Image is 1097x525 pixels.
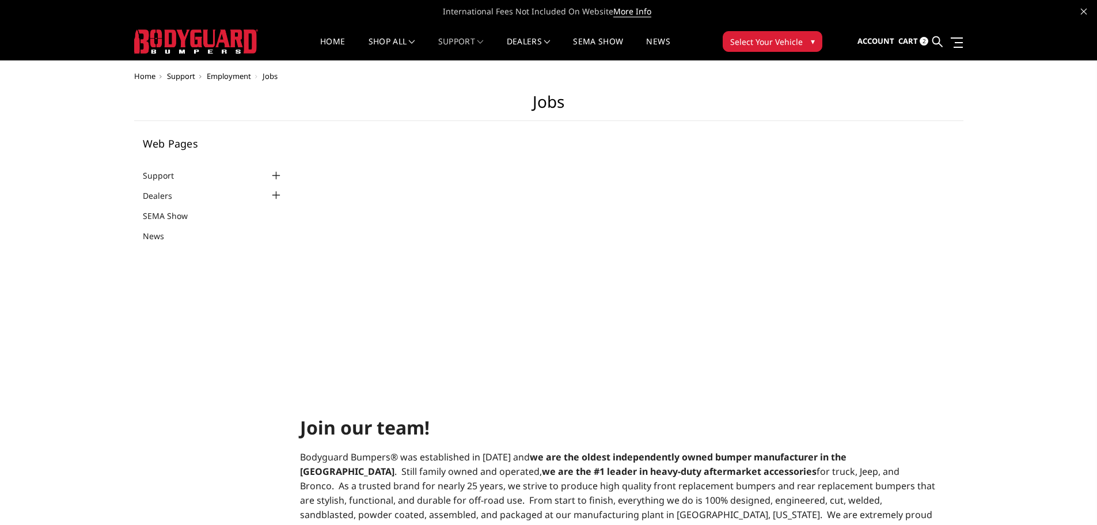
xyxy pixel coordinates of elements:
[143,210,202,222] a: SEMA Show
[730,36,803,48] span: Select Your Vehicle
[134,29,258,54] img: BODYGUARD BUMPERS
[898,36,918,46] span: Cart
[898,26,928,57] a: Cart 2
[263,71,278,81] span: Jobs
[857,36,894,46] span: Account
[573,37,623,60] a: SEMA Show
[369,37,415,60] a: shop all
[613,6,651,17] a: More Info
[300,451,847,478] strong: we are the oldest independently owned bumper manufacturer in the [GEOGRAPHIC_DATA]
[542,465,817,478] strong: we are the #1 leader in heavy-duty aftermarket accessories
[134,92,963,121] h1: Jobs
[438,37,484,60] a: Support
[723,31,822,52] button: Select Your Vehicle
[143,169,188,182] a: Support
[143,138,283,149] h5: Web Pages
[134,71,155,81] a: Home
[320,37,345,60] a: Home
[811,35,815,47] span: ▾
[507,37,551,60] a: Dealers
[167,71,195,81] a: Support
[207,71,251,81] a: Employment
[857,26,894,57] a: Account
[646,37,670,60] a: News
[143,190,187,202] a: Dealers
[143,230,179,242] a: News
[300,415,430,440] strong: Join our team!
[920,37,928,46] span: 2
